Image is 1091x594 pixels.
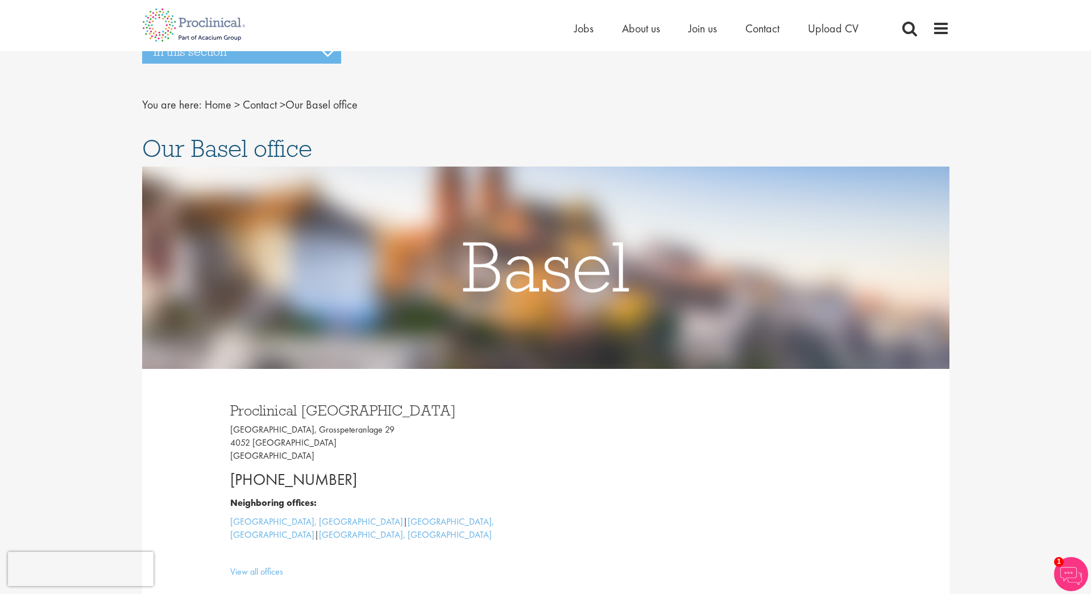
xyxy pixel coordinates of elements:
a: [GEOGRAPHIC_DATA], [GEOGRAPHIC_DATA] [230,516,403,527]
img: Chatbot [1054,557,1088,591]
a: breadcrumb link to Contact [243,97,277,112]
span: 1 [1054,557,1064,567]
p: [GEOGRAPHIC_DATA], Grosspeteranlage 29 4052 [GEOGRAPHIC_DATA] [GEOGRAPHIC_DATA] [230,423,537,463]
span: You are here: [142,97,202,112]
a: Contact [745,21,779,36]
a: [GEOGRAPHIC_DATA], [GEOGRAPHIC_DATA] [319,529,492,541]
span: > [280,97,285,112]
span: Our Basel office [205,97,358,112]
a: Upload CV [808,21,858,36]
a: Join us [688,21,717,36]
span: > [234,97,240,112]
p: [PHONE_NUMBER] [230,468,537,491]
a: View all offices [230,566,283,578]
a: [GEOGRAPHIC_DATA], [GEOGRAPHIC_DATA] [230,516,494,541]
iframe: reCAPTCHA [8,552,154,586]
h3: In this section [142,40,341,64]
a: About us [622,21,660,36]
a: breadcrumb link to Home [205,97,231,112]
p: | | [230,516,537,542]
b: Neighboring offices: [230,497,317,509]
a: Jobs [574,21,594,36]
h3: Proclinical [GEOGRAPHIC_DATA] [230,403,537,418]
span: Our Basel office [142,133,312,164]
